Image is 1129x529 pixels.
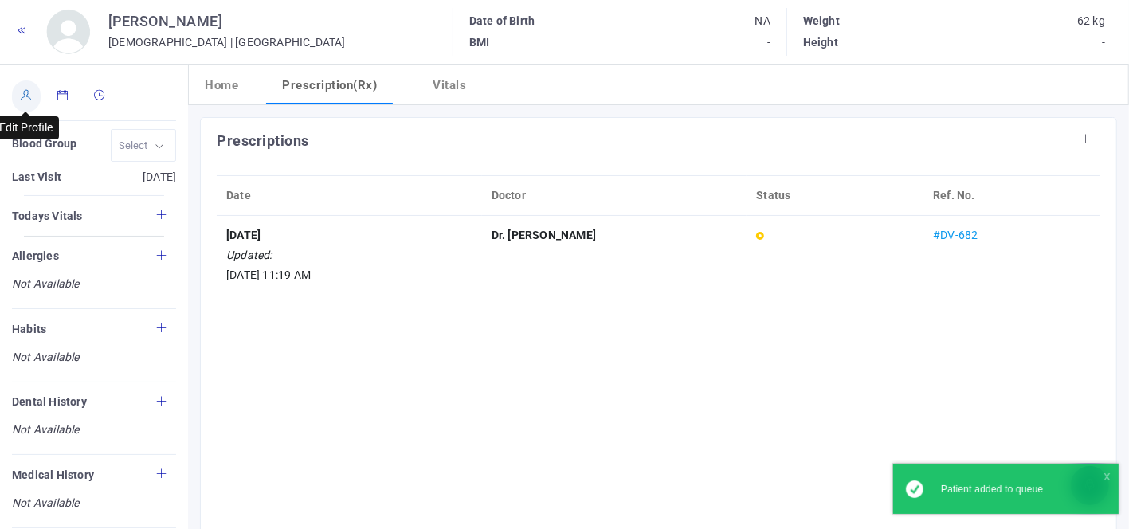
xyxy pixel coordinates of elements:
[205,76,238,95] h5: Home
[94,167,176,188] p: [DATE]
[923,175,1100,215] th: Ref. No.
[941,484,1044,495] span: Patient added to queue
[469,36,490,49] b: BMI
[12,323,46,335] b: Habits
[433,76,466,95] h5: Vitals
[12,495,176,511] i: Not Available
[492,229,596,241] b: Dr. [PERSON_NAME]
[12,170,61,183] b: Last Visit
[12,249,59,262] b: Allergies
[12,210,83,222] b: Todays Vitals
[217,132,309,149] b: Prescriptions
[108,32,346,53] p: [DEMOGRAPHIC_DATA] | [GEOGRAPHIC_DATA]
[954,10,1105,32] p: 62 kg
[12,276,176,292] i: Not Available
[226,229,261,241] b: [DATE]
[108,10,346,32] h4: [PERSON_NAME]
[226,249,272,261] em: Updated:
[119,136,151,155] input: Select
[620,10,770,32] p: NA
[954,32,1105,53] p: -
[620,32,770,53] p: -
[933,225,1091,245] div: #DV-682
[469,14,535,27] b: Date of Birth
[282,76,377,95] h5: Prescription(Rx)
[12,468,94,481] b: Medical History
[217,215,482,295] td: [DATE] 11:19 AM
[803,14,840,27] b: Weight
[12,349,176,366] i: Not Available
[482,175,747,215] th: Doctor
[12,421,176,438] i: Not Available
[12,395,87,408] b: Dental History
[217,175,482,215] th: Date
[747,175,923,215] th: Status
[803,36,838,49] b: Height
[12,137,76,150] b: Blood Group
